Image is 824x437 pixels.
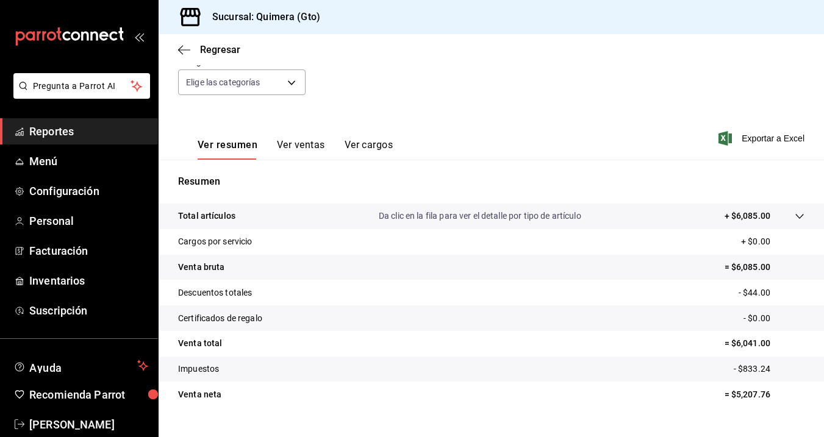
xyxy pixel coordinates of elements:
span: Elige las categorías [186,76,260,88]
p: Certificados de regalo [178,312,262,325]
span: Pregunta a Parrot AI [33,80,131,93]
div: navigation tabs [198,139,393,160]
p: = $5,207.76 [725,388,804,401]
p: - $44.00 [739,286,804,299]
p: + $6,085.00 [725,210,770,222]
p: Venta total [178,337,222,350]
span: Ayuda [29,358,132,373]
span: Configuración [29,183,148,199]
p: Da clic en la fila para ver el detalle por tipo de artículo [379,210,581,222]
p: - $833.24 [734,363,804,375]
a: Pregunta a Parrot AI [9,88,150,101]
p: Venta neta [178,388,221,401]
p: Impuestos [178,363,219,375]
button: Regresar [178,44,240,55]
p: = $6,041.00 [725,337,804,350]
p: = $6,085.00 [725,261,804,274]
p: Venta bruta [178,261,224,274]
span: Suscripción [29,302,148,319]
p: - $0.00 [743,312,804,325]
h3: Sucursal: Quimera (Gto) [202,10,320,24]
span: Inventarios [29,272,148,289]
span: Reportes [29,123,148,140]
button: Exportar a Excel [721,131,804,146]
button: Ver cargos [345,139,393,160]
button: Pregunta a Parrot AI [13,73,150,99]
span: Menú [29,153,148,169]
button: open_drawer_menu [134,32,144,41]
span: [PERSON_NAME] [29,416,148,433]
p: Cargos por servicio [178,235,253,248]
p: Total artículos [178,210,235,222]
span: Recomienda Parrot [29,386,148,403]
button: Ver resumen [198,139,257,160]
span: Personal [29,213,148,229]
p: Descuentos totales [178,286,252,299]
button: Ver ventas [277,139,325,160]
span: Regresar [200,44,240,55]
p: + $0.00 [741,235,804,248]
span: Facturación [29,243,148,259]
p: Resumen [178,174,804,189]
